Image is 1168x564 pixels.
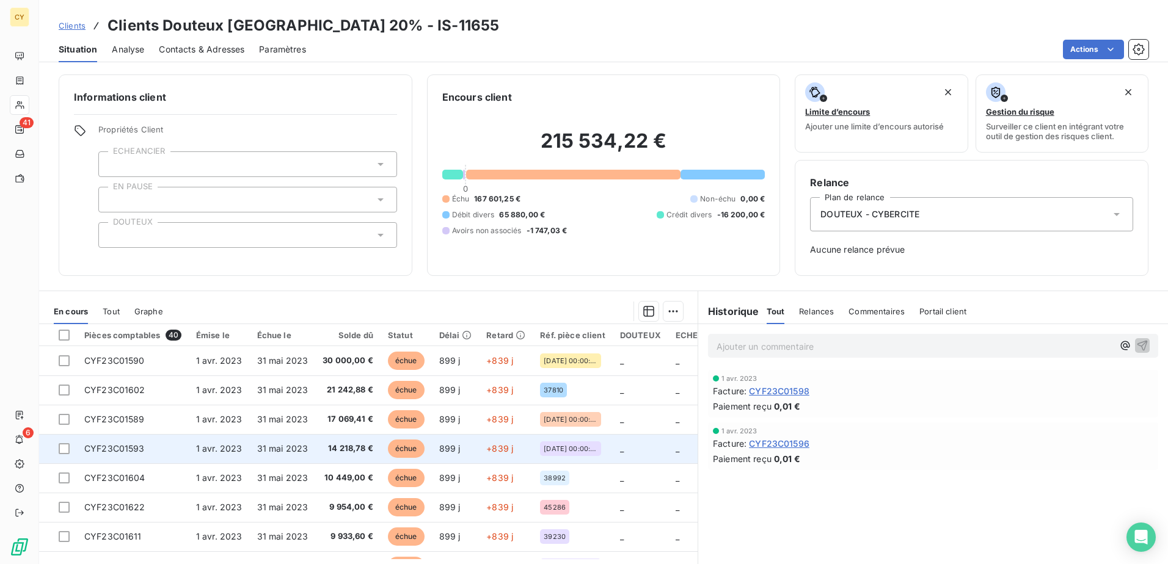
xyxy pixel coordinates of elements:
[196,443,243,454] span: 1 avr. 2023
[259,43,306,56] span: Paramètres
[1126,522,1156,552] div: Open Intercom Messenger
[388,381,425,399] span: échue
[257,330,308,340] div: Échue le
[713,385,746,397] span: Facture :
[257,443,308,454] span: 31 mai 2023
[98,125,397,142] span: Propriétés Client
[676,531,679,541] span: _
[452,225,522,236] span: Avoirs non associés
[103,306,120,316] span: Tout
[986,107,1054,117] span: Gestion du risque
[620,502,624,512] span: _
[486,414,513,424] span: +839 j
[620,385,624,395] span: _
[323,472,373,484] span: 10 449,00 €
[196,385,243,395] span: 1 avr. 2023
[544,357,597,364] span: [DATE] 00:00:00
[196,414,243,424] span: 1 avr. 2023
[84,355,145,366] span: CYF23C01590
[486,355,513,366] span: +839 j
[767,306,785,316] span: Tout
[84,531,142,541] span: CYF23C01611
[544,474,566,482] span: 38992
[23,427,34,438] span: 6
[388,527,425,546] span: échue
[257,531,308,541] span: 31 mai 2023
[620,443,624,454] span: _
[499,209,545,220] span: 65 880,00 €
[196,330,243,340] div: Émise le
[323,413,373,425] span: 17 069,41 €
[439,531,461,541] span: 899 j
[257,355,308,366] span: 31 mai 2023
[388,498,425,516] span: échue
[795,74,968,153] button: Limite d’encoursAjouter une limite d’encours autorisé
[740,193,765,204] span: 0,00 €
[439,502,461,512] span: 899 j
[486,502,513,512] span: +839 j
[463,184,468,193] span: 0
[774,452,800,465] span: 0,01 €
[486,472,513,483] span: +839 j
[109,194,119,205] input: Ajouter une valeur
[676,330,730,340] div: ECHEANCIER
[166,330,181,341] span: 40
[196,502,243,512] span: 1 avr. 2023
[109,230,119,240] input: Ajouter une valeur
[676,443,679,454] span: _
[713,452,772,465] span: Paiement reçu
[676,385,679,395] span: _
[810,244,1133,256] span: Aucune relance prévue
[713,400,772,413] span: Paiement reçu
[10,7,29,27] div: CY
[20,117,34,128] span: 41
[323,384,373,396] span: 21 242,88 €
[1063,40,1124,59] button: Actions
[257,414,308,424] span: 31 mai 2023
[452,209,495,220] span: Débit divers
[452,193,470,204] span: Échu
[986,121,1138,141] span: Surveiller ce client en intégrant votre outil de gestion des risques client.
[474,193,520,204] span: 167 601,25 €
[257,385,308,395] span: 31 mai 2023
[805,107,870,117] span: Limite d’encours
[10,537,29,557] img: Logo LeanPay
[544,416,597,423] span: [DATE] 00:00:00
[486,443,513,454] span: +839 j
[388,352,425,370] span: échue
[666,209,712,220] span: Crédit divers
[774,400,800,413] span: 0,01 €
[799,306,834,316] span: Relances
[59,20,86,32] a: Clients
[717,209,765,220] span: -16 200,00 €
[540,330,605,340] div: Réf. pièce client
[919,306,966,316] span: Portail client
[159,43,244,56] span: Contacts & Adresses
[439,414,461,424] span: 899 j
[544,504,566,511] span: 45286
[527,225,568,236] span: -1 747,03 €
[84,472,145,483] span: CYF23C01604
[676,472,679,483] span: _
[257,472,308,483] span: 31 mai 2023
[676,355,679,366] span: _
[196,355,243,366] span: 1 avr. 2023
[257,502,308,512] span: 31 mai 2023
[84,502,145,512] span: CYF23C01622
[108,15,499,37] h3: Clients Douteux [GEOGRAPHIC_DATA] 20% - IS-11655
[388,410,425,428] span: échue
[59,43,97,56] span: Situation
[620,414,624,424] span: _
[805,121,944,131] span: Ajouter une limite d’encours autorisé
[323,530,373,543] span: 9 933,60 €
[442,90,512,104] h6: Encours client
[849,306,905,316] span: Commentaires
[323,501,373,513] span: 9 954,00 €
[544,445,597,452] span: [DATE] 00:00:00
[439,472,461,483] span: 899 j
[486,531,513,541] span: +839 j
[442,129,765,165] h2: 215 534,22 €
[134,306,163,316] span: Graphe
[544,386,563,394] span: 37810
[323,355,373,367] span: 30 000,00 €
